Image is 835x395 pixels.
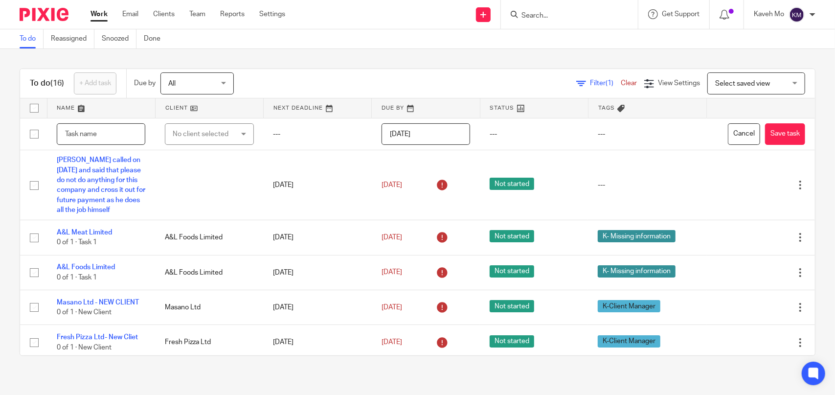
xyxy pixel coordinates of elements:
[264,290,372,325] td: [DATE]
[264,255,372,290] td: [DATE]
[57,229,112,236] a: A&L Meat Limited
[598,335,660,348] span: K-Client Manager
[57,123,145,145] input: Task name
[57,299,139,306] a: Masano Ltd - NEW CLIENT
[90,9,108,19] a: Work
[155,220,263,255] td: A&L Foods Limited
[588,118,706,150] td: ---
[621,80,637,87] a: Clear
[382,234,402,241] span: [DATE]
[122,9,138,19] a: Email
[57,344,112,351] span: 0 of 1 · New Client
[57,309,112,316] span: 0 of 1 · New Client
[490,300,534,312] span: Not started
[658,80,700,87] span: View Settings
[382,182,402,188] span: [DATE]
[598,265,676,278] span: K- Missing information
[74,72,116,94] a: + Add task
[382,123,470,145] input: Pick a date
[662,11,700,18] span: Get Support
[598,180,697,190] div: ---
[382,269,402,276] span: [DATE]
[490,230,534,242] span: Not started
[144,29,168,48] a: Done
[606,80,613,87] span: (1)
[264,150,372,220] td: [DATE]
[728,123,760,145] button: Cancel
[765,123,805,145] button: Save task
[155,290,263,325] td: Masano Ltd
[57,157,145,213] a: [PERSON_NAME] called on [DATE] and said that please do not do anything for this company and cross...
[264,325,372,360] td: [DATE]
[134,78,156,88] p: Due by
[153,9,175,19] a: Clients
[189,9,205,19] a: Team
[168,80,176,87] span: All
[520,12,609,21] input: Search
[57,239,97,246] span: 0 of 1 · Task 1
[264,118,372,150] td: ---
[173,124,237,144] div: No client selected
[220,9,245,19] a: Reports
[382,304,402,311] span: [DATE]
[490,335,534,348] span: Not started
[155,325,263,360] td: Fresh Pizza Ltd
[57,264,115,271] a: A&L Foods Limited
[259,9,285,19] a: Settings
[789,7,805,23] img: svg%3E
[480,118,588,150] td: ---
[20,29,44,48] a: To do
[51,29,94,48] a: Reassigned
[490,178,534,190] span: Not started
[20,8,68,21] img: Pixie
[598,300,660,312] span: K-Client Manager
[754,9,784,19] p: Kaveh Mo
[57,274,97,281] span: 0 of 1 · Task 1
[715,80,770,87] span: Select saved view
[57,334,138,341] a: Fresh Pizza Ltd- New Cliet
[590,80,621,87] span: Filter
[382,339,402,346] span: [DATE]
[264,220,372,255] td: [DATE]
[490,265,534,278] span: Not started
[50,79,64,87] span: (16)
[102,29,136,48] a: Snoozed
[598,230,676,242] span: K- Missing information
[30,78,64,89] h1: To do
[598,105,615,111] span: Tags
[155,255,263,290] td: A&L Foods Limited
